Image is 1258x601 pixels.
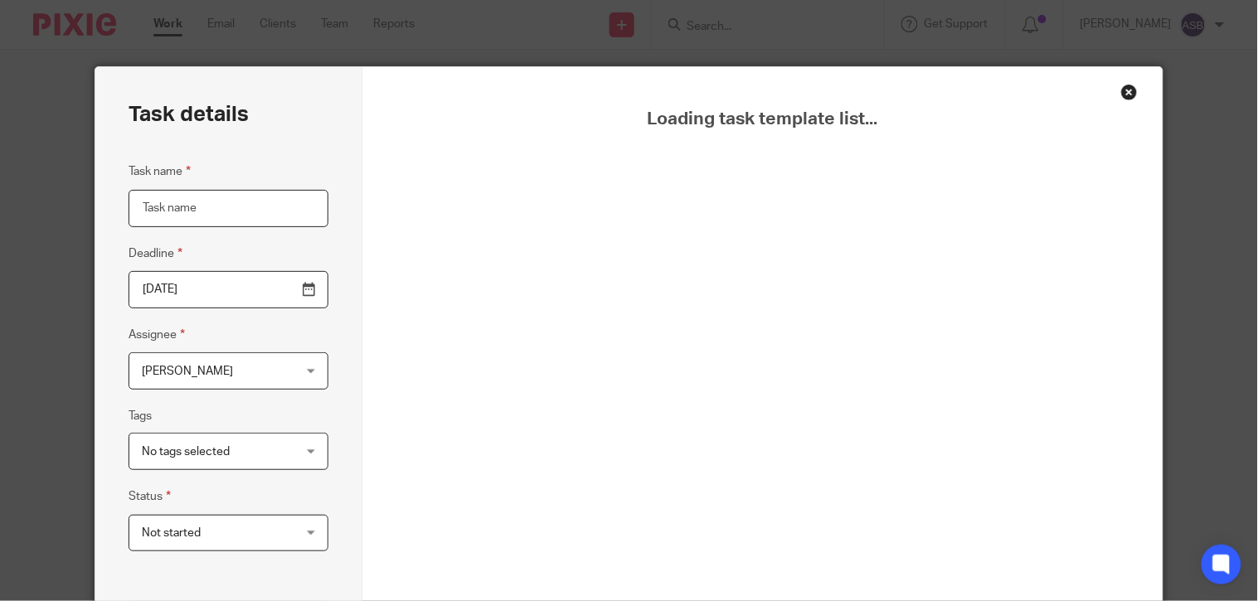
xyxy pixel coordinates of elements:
label: Deadline [129,244,182,263]
div: Close this dialog window [1121,84,1138,100]
span: Not started [142,527,201,539]
input: Task name [129,190,328,227]
span: No tags selected [142,446,230,458]
label: Task name [129,162,191,181]
span: Loading task template list... [404,109,1122,130]
input: Pick a date [129,271,328,308]
h2: Task details [129,100,249,128]
label: Tags [129,408,152,424]
span: [PERSON_NAME] [142,366,233,377]
label: Assignee [129,325,185,344]
label: Status [129,487,171,506]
